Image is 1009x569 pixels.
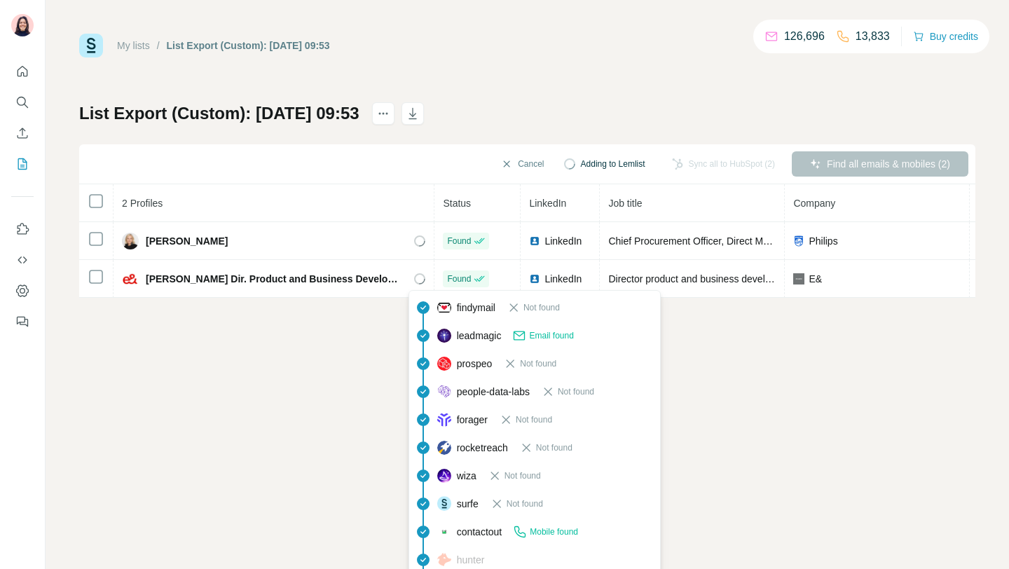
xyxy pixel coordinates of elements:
[529,273,540,284] img: LinkedIn logo
[856,28,890,45] p: 13,833
[793,235,804,247] img: company-logo
[784,28,825,45] p: 126,696
[437,357,451,371] img: provider prospeo logo
[913,27,978,46] button: Buy credits
[122,270,139,287] img: Avatar
[79,34,103,57] img: Surfe Logo
[457,385,530,399] span: people-data-labs
[809,234,837,248] span: Philips
[457,357,493,371] span: prospeo
[122,198,163,209] span: 2 Profiles
[529,235,540,247] img: LinkedIn logo
[437,441,451,455] img: provider rocketreach logo
[146,234,228,248] span: [PERSON_NAME]
[447,273,471,285] span: Found
[457,497,479,511] span: surfe
[79,102,359,125] h1: List Export (Custom): [DATE] 09:53
[122,233,139,249] img: Avatar
[157,39,160,53] li: /
[447,235,471,247] span: Found
[793,198,835,209] span: Company
[437,528,451,535] img: provider contactout logo
[11,217,34,242] button: Use Surfe on LinkedIn
[146,272,400,286] span: [PERSON_NAME] Dir. Product and Business Development
[529,198,566,209] span: LinkedIn
[558,385,594,398] span: Not found
[544,234,582,248] span: LinkedIn
[117,40,150,51] a: My lists
[516,413,552,426] span: Not found
[457,413,488,427] span: forager
[457,553,485,567] span: hunter
[437,496,451,510] img: provider surfe logo
[581,158,645,170] span: Adding to Lemlist
[11,59,34,84] button: Quick start
[457,469,476,483] span: wiza
[530,526,578,538] span: Mobile found
[457,441,508,455] span: rocketreach
[793,273,804,284] img: company-logo
[11,309,34,334] button: Feedback
[457,329,502,343] span: leadmagic
[457,301,495,315] span: findymail
[608,198,642,209] span: Job title
[520,357,556,370] span: Not found
[491,151,554,177] button: Cancel
[11,151,34,177] button: My lists
[536,441,572,454] span: Not found
[504,469,541,482] span: Not found
[443,198,471,209] span: Status
[11,278,34,303] button: Dashboard
[437,553,451,565] img: provider hunter logo
[457,525,502,539] span: contactout
[437,385,451,397] img: provider people-data-labs logo
[529,329,573,342] span: Email found
[809,272,822,286] span: E&
[437,413,451,427] img: provider forager logo
[608,273,797,284] span: Director product and business development
[437,329,451,343] img: provider leadmagic logo
[507,498,543,510] span: Not found
[544,272,582,286] span: LinkedIn
[11,121,34,146] button: Enrich CSV
[437,301,451,315] img: provider findymail logo
[11,14,34,36] img: Avatar
[11,90,34,115] button: Search
[11,247,34,273] button: Use Surfe API
[523,301,560,314] span: Not found
[437,469,451,483] img: provider wiza logo
[167,39,330,53] div: List Export (Custom): [DATE] 09:53
[372,102,394,125] button: actions
[608,235,795,247] span: Chief Procurement Officer, Direct Materials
